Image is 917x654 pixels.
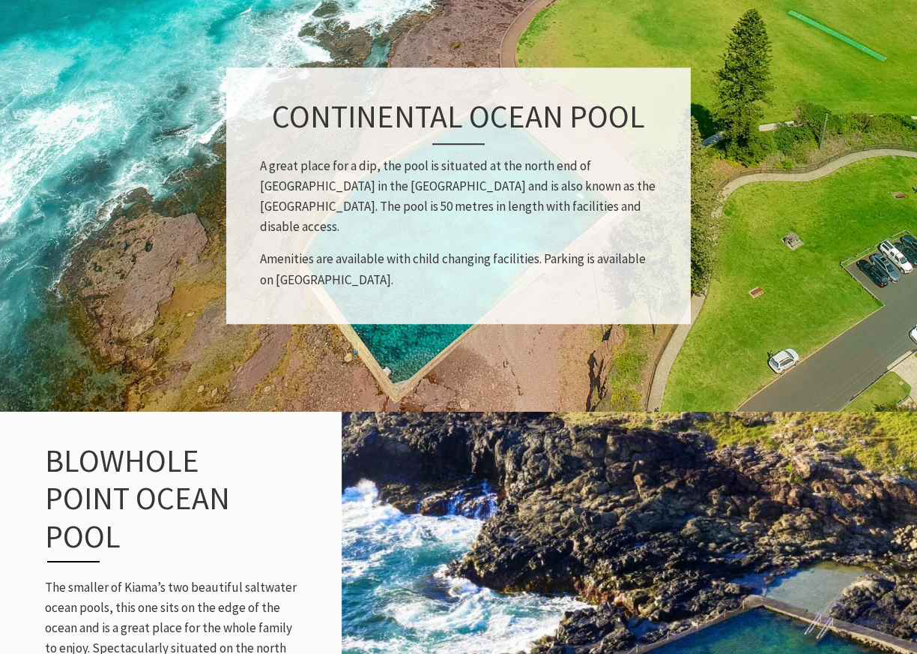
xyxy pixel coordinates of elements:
[260,250,657,290] p: Amenities are available with child changing facilities. Parking is available on [GEOGRAPHIC_DATA].
[260,97,657,144] h3: Continental Ocean Pool
[260,156,657,238] p: A great place for a dip, the pool is situated at the north end of [GEOGRAPHIC_DATA] in the [GEOGR...
[45,442,279,562] h3: Blowhole Point Ocean Pool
